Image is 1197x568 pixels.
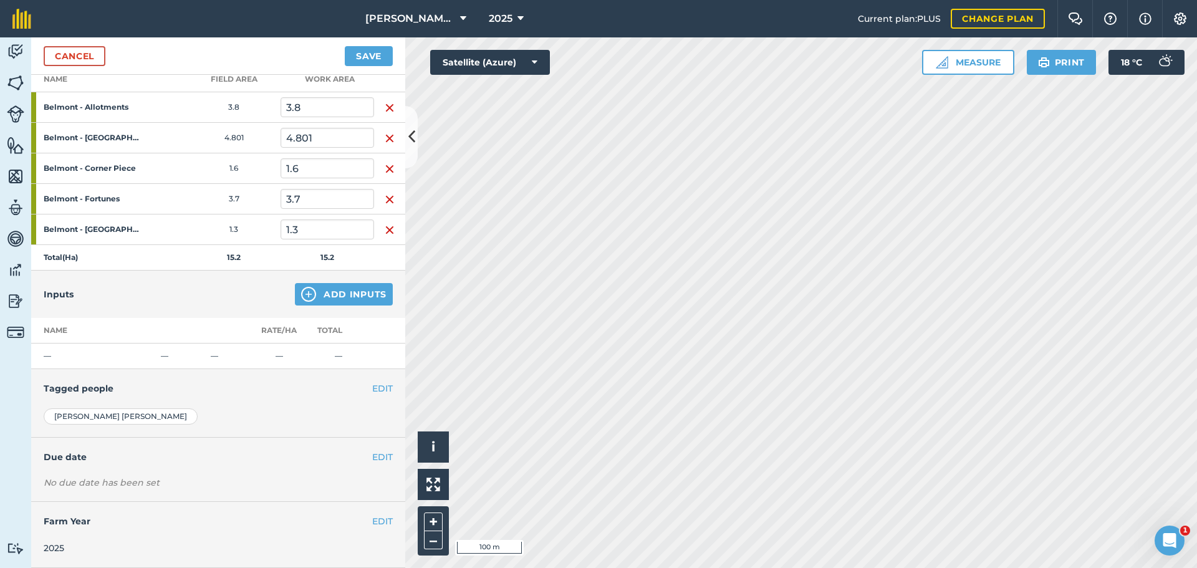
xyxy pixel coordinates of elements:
[44,408,198,425] div: [PERSON_NAME] [PERSON_NAME]
[7,542,24,554] img: svg+xml;base64,PD94bWwgdmVyc2lvbj0iMS4wIiBlbmNvZGluZz0idXRmLTgiPz4KPCEtLSBHZW5lcmF0b3I6IEFkb2JlIE...
[418,431,449,463] button: i
[345,46,393,66] button: Save
[1068,12,1083,25] img: Two speech bubbles overlapping with the left bubble in the forefront
[7,167,24,186] img: svg+xml;base64,PHN2ZyB4bWxucz0iaHR0cDovL3d3dy53My5vcmcvMjAwMC9zdmciIHdpZHRoPSI1NiIgaGVpZ2h0PSI2MC...
[385,223,395,238] img: svg+xml;base64,PHN2ZyB4bWxucz0iaHR0cDovL3d3dy53My5vcmcvMjAwMC9zdmciIHdpZHRoPSIxNiIgaGVpZ2h0PSIyNC...
[44,514,393,528] h4: Farm Year
[7,198,24,217] img: svg+xml;base64,PD94bWwgdmVyc2lvbj0iMS4wIiBlbmNvZGluZz0idXRmLTgiPz4KPCEtLSBHZW5lcmF0b3I6IEFkb2JlIE...
[1139,11,1151,26] img: svg+xml;base64,PHN2ZyB4bWxucz0iaHR0cDovL3d3dy53My5vcmcvMjAwMC9zdmciIHdpZHRoPSIxNyIgaGVpZ2h0PSIxNy...
[44,382,393,395] h4: Tagged people
[187,184,281,214] td: 3.7
[31,67,187,92] th: Name
[365,11,455,26] span: [PERSON_NAME] Contracting
[7,324,24,341] img: svg+xml;base64,PD94bWwgdmVyc2lvbj0iMS4wIiBlbmNvZGluZz0idXRmLTgiPz4KPCEtLSBHZW5lcmF0b3I6IEFkb2JlIE...
[7,136,24,155] img: svg+xml;base64,PHN2ZyB4bWxucz0iaHR0cDovL3d3dy53My5vcmcvMjAwMC9zdmciIHdpZHRoPSI1NiIgaGVpZ2h0PSI2MC...
[320,253,334,262] strong: 15.2
[44,541,393,555] div: 2025
[295,283,393,306] button: Add Inputs
[187,214,281,245] td: 1.3
[31,344,156,369] td: —
[7,74,24,92] img: svg+xml;base64,PHN2ZyB4bWxucz0iaHR0cDovL3d3dy53My5vcmcvMjAwMC9zdmciIHdpZHRoPSI1NiIgaGVpZ2h0PSI2MC...
[227,253,241,262] strong: 15.2
[7,105,24,123] img: svg+xml;base64,PD94bWwgdmVyc2lvbj0iMS4wIiBlbmNvZGluZz0idXRmLTgiPz4KPCEtLSBHZW5lcmF0b3I6IEFkb2JlIE...
[7,292,24,310] img: svg+xml;base64,PD94bWwgdmVyc2lvbj0iMS4wIiBlbmNvZGluZz0idXRmLTgiPz4KPCEtLSBHZW5lcmF0b3I6IEFkb2JlIE...
[1027,50,1097,75] button: Print
[1038,55,1050,70] img: svg+xml;base64,PHN2ZyB4bWxucz0iaHR0cDovL3d3dy53My5vcmcvMjAwMC9zdmciIHdpZHRoPSIxOSIgaGVpZ2h0PSIyNC...
[1103,12,1118,25] img: A question mark icon
[426,478,440,491] img: Four arrows, one pointing top left, one top right, one bottom right and the last bottom left
[7,229,24,248] img: svg+xml;base64,PD94bWwgdmVyc2lvbj0iMS4wIiBlbmNvZGluZz0idXRmLTgiPz4KPCEtLSBHZW5lcmF0b3I6IEFkb2JlIE...
[187,123,281,153] td: 4.801
[1173,12,1188,25] img: A cog icon
[385,161,395,176] img: svg+xml;base64,PHN2ZyB4bWxucz0iaHR0cDovL3d3dy53My5vcmcvMjAwMC9zdmciIHdpZHRoPSIxNiIgaGVpZ2h0PSIyNC...
[31,318,156,344] th: Name
[431,439,435,455] span: i
[430,50,550,75] button: Satellite (Azure)
[256,344,302,369] td: —
[206,344,256,369] td: —
[281,67,374,92] th: Work area
[1155,526,1185,556] iframe: Intercom live chat
[424,513,443,531] button: +
[301,287,316,302] img: svg+xml;base64,PHN2ZyB4bWxucz0iaHR0cDovL3d3dy53My5vcmcvMjAwMC9zdmciIHdpZHRoPSIxNCIgaGVpZ2h0PSIyNC...
[858,12,941,26] span: Current plan : PLUS
[951,9,1045,29] a: Change plan
[44,287,74,301] h4: Inputs
[44,476,393,489] div: No due date has been set
[922,50,1014,75] button: Measure
[44,194,141,204] strong: Belmont - Fortunes
[385,131,395,146] img: svg+xml;base64,PHN2ZyB4bWxucz0iaHR0cDovL3d3dy53My5vcmcvMjAwMC9zdmciIHdpZHRoPSIxNiIgaGVpZ2h0PSIyNC...
[12,9,31,29] img: fieldmargin Logo
[187,67,281,92] th: Field Area
[187,153,281,184] td: 1.6
[302,318,374,344] th: Total
[372,514,393,528] button: EDIT
[156,344,206,369] td: —
[44,450,393,464] h4: Due date
[7,261,24,279] img: svg+xml;base64,PD94bWwgdmVyc2lvbj0iMS4wIiBlbmNvZGluZz0idXRmLTgiPz4KPCEtLSBHZW5lcmF0b3I6IEFkb2JlIE...
[372,382,393,395] button: EDIT
[44,163,141,173] strong: Belmont - Corner Piece
[187,92,281,123] td: 3.8
[489,11,512,26] span: 2025
[44,102,141,112] strong: Belmont - Allotments
[7,42,24,61] img: svg+xml;base64,PD94bWwgdmVyc2lvbj0iMS4wIiBlbmNvZGluZz0idXRmLTgiPz4KPCEtLSBHZW5lcmF0b3I6IEFkb2JlIE...
[385,100,395,115] img: svg+xml;base64,PHN2ZyB4bWxucz0iaHR0cDovL3d3dy53My5vcmcvMjAwMC9zdmciIHdpZHRoPSIxNiIgaGVpZ2h0PSIyNC...
[1121,50,1142,75] span: 18 ° C
[1180,526,1190,536] span: 1
[1152,50,1177,75] img: svg+xml;base64,PD94bWwgdmVyc2lvbj0iMS4wIiBlbmNvZGluZz0idXRmLTgiPz4KPCEtLSBHZW5lcmF0b3I6IEFkb2JlIE...
[302,344,374,369] td: —
[1108,50,1185,75] button: 18 °C
[372,450,393,464] button: EDIT
[424,531,443,549] button: –
[256,318,302,344] th: Rate/ Ha
[44,253,78,262] strong: Total ( Ha )
[44,46,105,66] a: Cancel
[44,133,141,143] strong: Belmont - [GEOGRAPHIC_DATA]
[44,224,141,234] strong: Belmont - [GEOGRAPHIC_DATA]
[385,192,395,207] img: svg+xml;base64,PHN2ZyB4bWxucz0iaHR0cDovL3d3dy53My5vcmcvMjAwMC9zdmciIHdpZHRoPSIxNiIgaGVpZ2h0PSIyNC...
[936,56,948,69] img: Ruler icon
